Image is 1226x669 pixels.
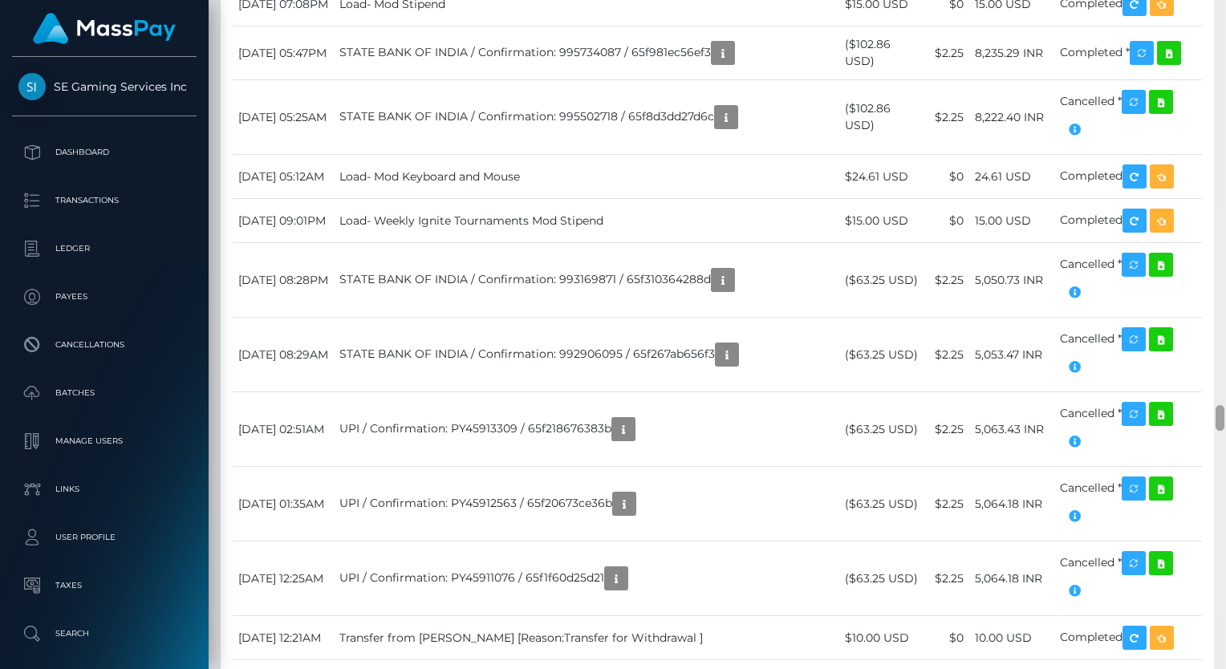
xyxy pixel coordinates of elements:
[928,199,969,243] td: $0
[233,616,334,660] td: [DATE] 12:21AM
[969,243,1054,318] td: 5,050.73 INR
[839,318,928,392] td: ($63.25 USD)
[928,243,969,318] td: $2.25
[233,199,334,243] td: [DATE] 09:01PM
[33,13,176,44] img: MassPay Logo
[969,199,1054,243] td: 15.00 USD
[1054,318,1202,392] td: Cancelled *
[1054,199,1202,243] td: Completed
[12,229,197,269] a: Ledger
[839,467,928,541] td: ($63.25 USD)
[18,381,190,405] p: Batches
[12,566,197,606] a: Taxes
[12,469,197,509] a: Links
[839,80,928,155] td: ($102.86 USD)
[18,525,190,549] p: User Profile
[928,541,969,616] td: $2.25
[969,616,1054,660] td: 10.00 USD
[12,421,197,461] a: Manage Users
[839,243,928,318] td: ($63.25 USD)
[18,285,190,309] p: Payees
[1054,26,1202,80] td: Completed *
[18,140,190,164] p: Dashboard
[928,616,969,660] td: $0
[18,73,46,100] img: SE Gaming Services Inc
[969,318,1054,392] td: 5,053.47 INR
[1054,616,1202,660] td: Completed
[928,392,969,467] td: $2.25
[233,243,334,318] td: [DATE] 08:28PM
[233,541,334,616] td: [DATE] 12:25AM
[334,199,839,243] td: Load- Weekly Ignite Tournaments Mod Stipend
[969,26,1054,80] td: 8,235.29 INR
[12,79,197,94] span: SE Gaming Services Inc
[12,180,197,221] a: Transactions
[1054,155,1202,199] td: Completed
[334,541,839,616] td: UPI / Confirmation: PY45911076 / 65f1f60d25d21
[18,574,190,598] p: Taxes
[839,26,928,80] td: ($102.86 USD)
[928,467,969,541] td: $2.25
[334,467,839,541] td: UPI / Confirmation: PY45912563 / 65f20673ce36b
[12,132,197,172] a: Dashboard
[233,80,334,155] td: [DATE] 05:25AM
[928,80,969,155] td: $2.25
[839,199,928,243] td: $15.00 USD
[233,392,334,467] td: [DATE] 02:51AM
[233,318,334,392] td: [DATE] 08:29AM
[839,392,928,467] td: ($63.25 USD)
[18,622,190,646] p: Search
[1054,392,1202,467] td: Cancelled *
[839,155,928,199] td: $24.61 USD
[334,392,839,467] td: UPI / Confirmation: PY45913309 / 65f218676383b
[334,616,839,660] td: Transfer from [PERSON_NAME] [Reason:Transfer for Withdrawal ]
[334,155,839,199] td: Load- Mod Keyboard and Mouse
[18,189,190,213] p: Transactions
[1054,467,1202,541] td: Cancelled *
[928,318,969,392] td: $2.25
[1054,80,1202,155] td: Cancelled *
[12,373,197,413] a: Batches
[969,467,1054,541] td: 5,064.18 INR
[969,80,1054,155] td: 8,222.40 INR
[928,155,969,199] td: $0
[233,155,334,199] td: [DATE] 05:12AM
[18,237,190,261] p: Ledger
[839,616,928,660] td: $10.00 USD
[12,325,197,365] a: Cancellations
[1054,243,1202,318] td: Cancelled *
[969,392,1054,467] td: 5,063.43 INR
[334,318,839,392] td: STATE BANK OF INDIA / Confirmation: 992906095 / 65f267ab656f3
[334,26,839,80] td: STATE BANK OF INDIA / Confirmation: 995734087 / 65f981ec56ef3
[18,477,190,501] p: Links
[233,26,334,80] td: [DATE] 05:47PM
[334,80,839,155] td: STATE BANK OF INDIA / Confirmation: 995502718 / 65f8d3dd27d6c
[969,541,1054,616] td: 5,064.18 INR
[12,277,197,317] a: Payees
[1054,541,1202,616] td: Cancelled *
[233,467,334,541] td: [DATE] 01:35AM
[334,243,839,318] td: STATE BANK OF INDIA / Confirmation: 993169871 / 65f310364288d
[969,155,1054,199] td: 24.61 USD
[18,429,190,453] p: Manage Users
[18,333,190,357] p: Cancellations
[839,541,928,616] td: ($63.25 USD)
[928,26,969,80] td: $2.25
[12,517,197,557] a: User Profile
[12,614,197,654] a: Search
